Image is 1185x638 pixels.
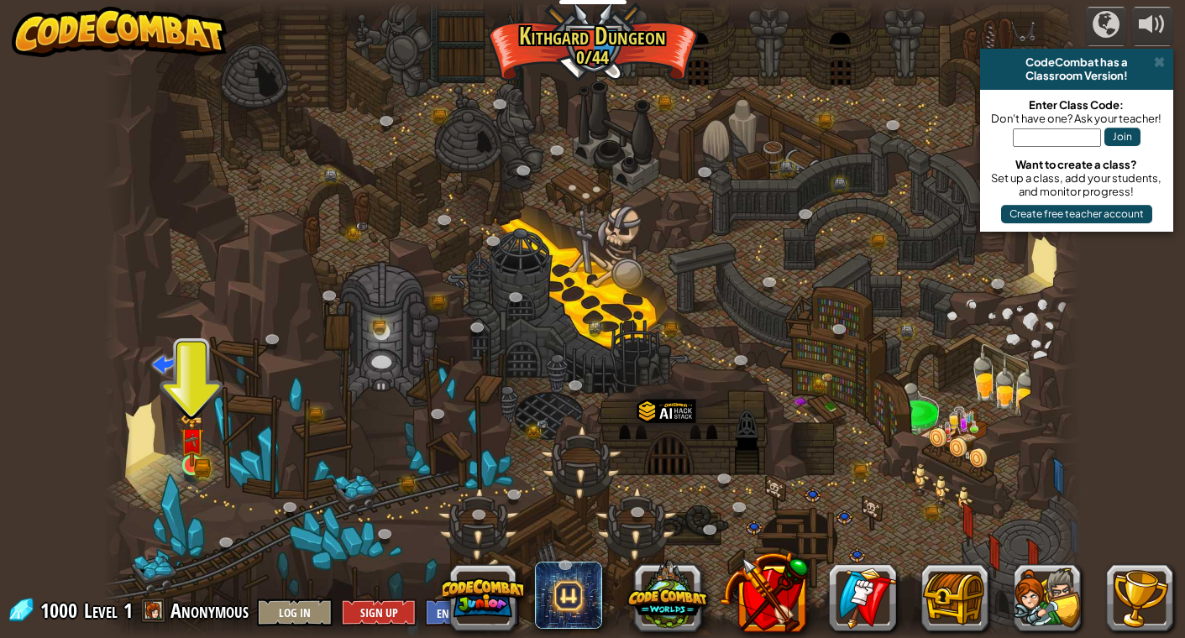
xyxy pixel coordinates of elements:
[185,433,199,447] img: portrait.png
[341,599,417,626] button: Sign Up
[988,171,1165,198] div: Set up a class, add your students, and monitor progress!
[170,597,249,624] span: Anonymous
[12,7,227,57] img: CodeCombat - Learn how to code by playing a game
[1131,7,1173,46] button: Adjust volume
[84,597,118,625] span: Level
[988,112,1165,125] div: Don't have one? Ask your teacher!
[1085,7,1127,46] button: Campaigns
[987,55,1167,69] div: CodeCombat has a
[1104,128,1140,146] button: Join
[821,373,832,381] img: portrait.png
[988,98,1165,112] div: Enter Class Code:
[257,599,333,626] button: Log In
[988,158,1165,171] div: Want to create a class?
[987,69,1167,82] div: Classroom Version!
[180,413,204,468] img: level-banner-unlock.png
[123,597,133,624] span: 1
[1001,205,1152,223] button: Create free teacher account
[40,597,82,624] span: 1000
[537,420,548,428] img: portrait.png
[355,222,367,230] img: portrait.png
